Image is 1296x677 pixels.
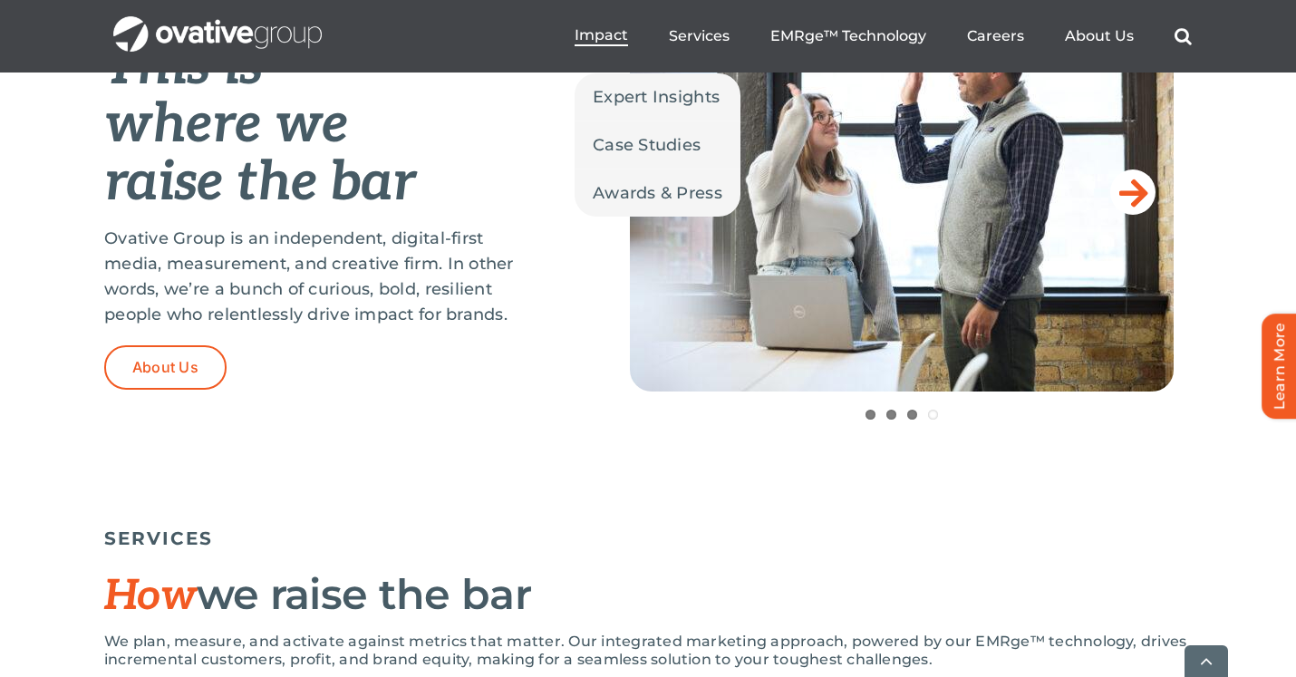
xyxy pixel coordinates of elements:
[886,410,896,420] a: 2
[669,27,730,45] a: Services
[1065,27,1134,45] a: About Us
[104,633,1192,669] p: We plan, measure, and activate against metrics that matter. Our integrated marketing approach, po...
[132,359,198,376] span: About Us
[575,7,1192,65] nav: Menu
[1175,27,1192,45] a: Search
[967,27,1024,45] a: Careers
[593,132,701,158] span: Case Studies
[575,26,628,46] a: Impact
[866,410,875,420] a: 1
[593,84,720,110] span: Expert Insights
[630,29,1174,392] img: Home-Raise-the-Bar-4-1-scaled.jpg
[907,410,917,420] a: 3
[104,226,539,327] p: Ovative Group is an independent, digital-first media, measurement, and creative firm. In other wo...
[770,27,926,45] a: EMRge™ Technology
[575,73,740,121] a: Expert Insights
[575,121,740,169] a: Case Studies
[575,169,740,217] a: Awards & Press
[113,15,322,32] a: OG_Full_horizontal_WHT
[104,571,197,622] span: How
[104,92,348,158] em: where we
[593,180,722,206] span: Awards & Press
[104,345,227,390] a: About Us
[104,150,415,216] em: raise the bar
[575,26,628,44] span: Impact
[104,572,1192,619] h2: we raise the bar
[104,527,1192,549] h5: SERVICES
[928,410,938,420] a: 4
